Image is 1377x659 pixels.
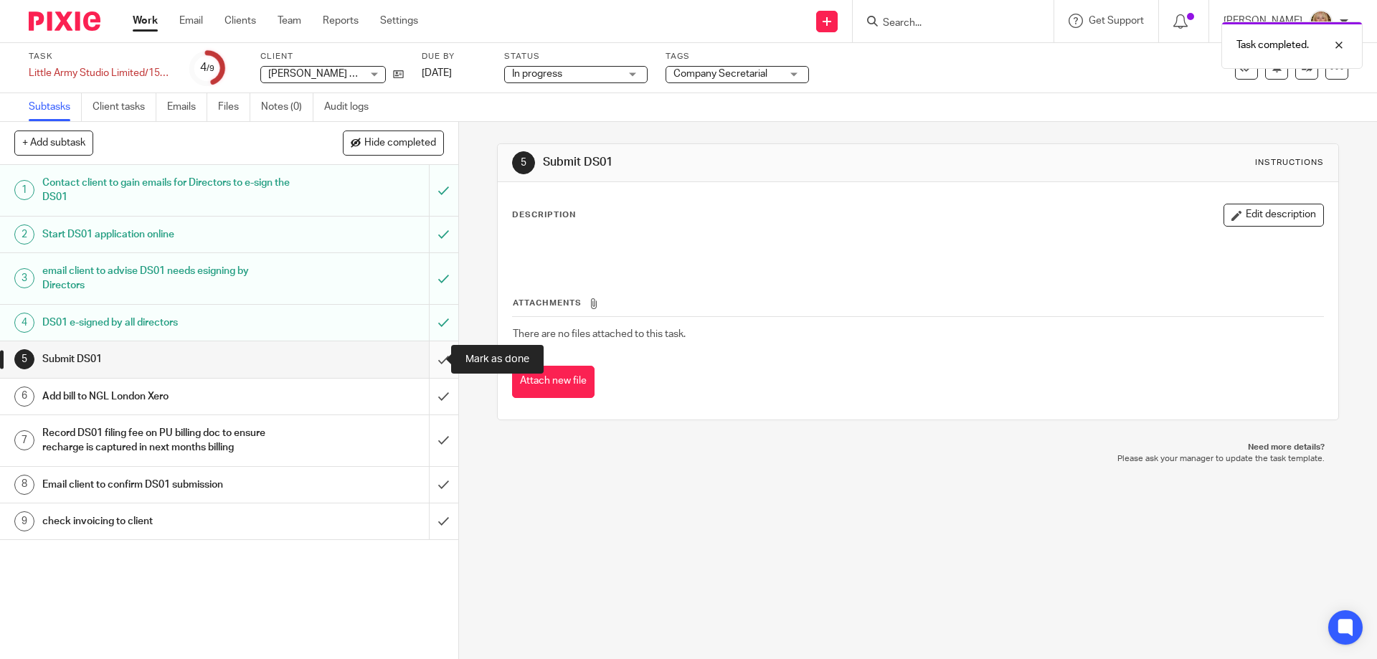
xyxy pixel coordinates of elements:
[513,299,582,307] span: Attachments
[14,224,34,245] div: 2
[42,172,290,209] h1: Contact client to gain emails for Directors to e-sign the DS01
[42,312,290,333] h1: DS01 e-signed by all directors
[218,93,250,121] a: Files
[14,430,34,450] div: 7
[666,51,809,62] label: Tags
[513,329,686,339] span: There are no files attached to this task.
[29,11,100,31] img: Pixie
[323,14,359,28] a: Reports
[207,65,214,72] small: /9
[511,453,1324,465] p: Please ask your manager to update the task template.
[42,474,290,496] h1: Email client to confirm DS01 submission
[179,14,203,28] a: Email
[512,151,535,174] div: 5
[14,268,34,288] div: 3
[42,260,290,297] h1: email client to advise DS01 needs esigning by Directors
[512,69,562,79] span: In progress
[14,313,34,333] div: 4
[224,14,256,28] a: Clients
[1236,38,1309,52] p: Task completed.
[512,209,576,221] p: Description
[42,386,290,407] h1: Add bill to NGL London Xero
[42,224,290,245] h1: Start DS01 application online
[261,93,313,121] a: Notes (0)
[422,68,452,78] span: [DATE]
[1310,10,1333,33] img: JW%20photo.JPG
[42,422,290,459] h1: Record DS01 filing fee on PU billing doc to ensure recharge is captured in next months billing
[29,51,172,62] label: Task
[14,511,34,531] div: 9
[42,349,290,370] h1: Submit DS01
[29,66,172,80] div: Little Army Studio Limited/15440506 - DS01 application for PU
[133,14,158,28] a: Work
[260,51,404,62] label: Client
[14,180,34,200] div: 1
[1224,204,1324,227] button: Edit description
[278,14,301,28] a: Team
[200,60,214,76] div: 4
[29,93,82,121] a: Subtasks
[380,14,418,28] a: Settings
[504,51,648,62] label: Status
[268,69,383,79] span: [PERSON_NAME] Limited
[324,93,379,121] a: Audit logs
[364,138,436,149] span: Hide completed
[1255,157,1324,169] div: Instructions
[343,131,444,155] button: Hide completed
[167,93,207,121] a: Emails
[42,511,290,532] h1: check invoicing to client
[673,69,767,79] span: Company Secretarial
[543,155,949,170] h1: Submit DS01
[511,442,1324,453] p: Need more details?
[14,387,34,407] div: 6
[14,131,93,155] button: + Add subtask
[512,366,595,398] button: Attach new file
[14,349,34,369] div: 5
[422,51,486,62] label: Due by
[93,93,156,121] a: Client tasks
[14,475,34,495] div: 8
